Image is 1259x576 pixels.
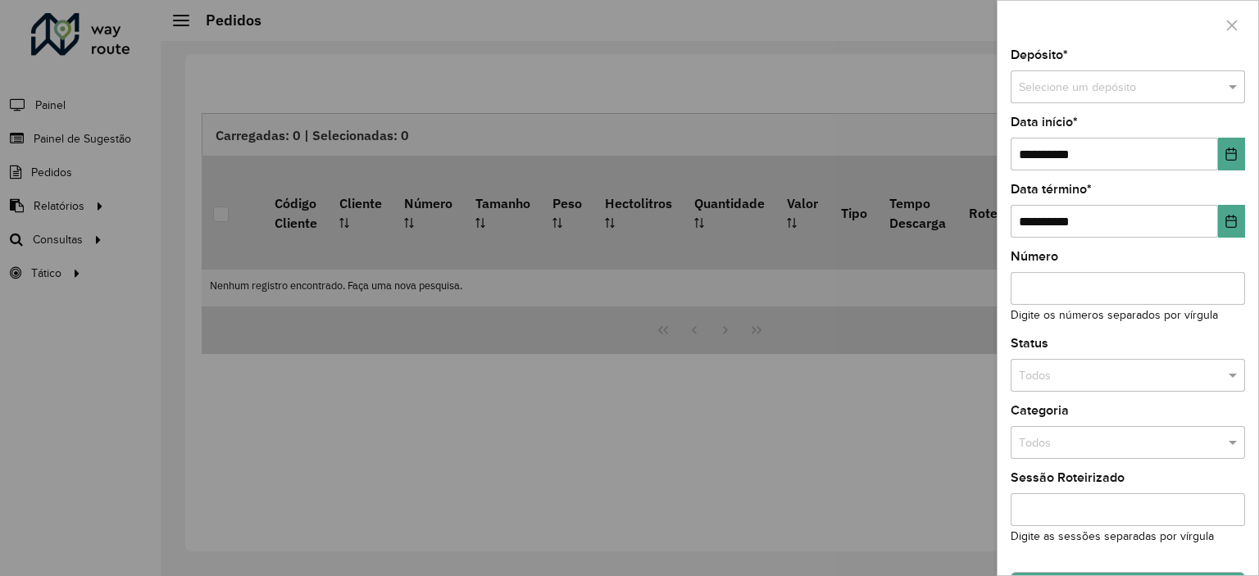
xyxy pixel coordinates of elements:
label: Depósito [1011,45,1068,65]
label: Data início [1011,112,1078,132]
label: Número [1011,247,1058,266]
label: Categoria [1011,401,1069,420]
button: Choose Date [1218,205,1245,238]
small: Digite as sessões separadas por vírgula [1011,530,1214,542]
label: Status [1011,333,1048,353]
button: Choose Date [1218,138,1245,170]
label: Sessão Roteirizado [1011,468,1125,488]
label: Data término [1011,179,1092,199]
small: Digite os números separados por vírgula [1011,309,1218,321]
